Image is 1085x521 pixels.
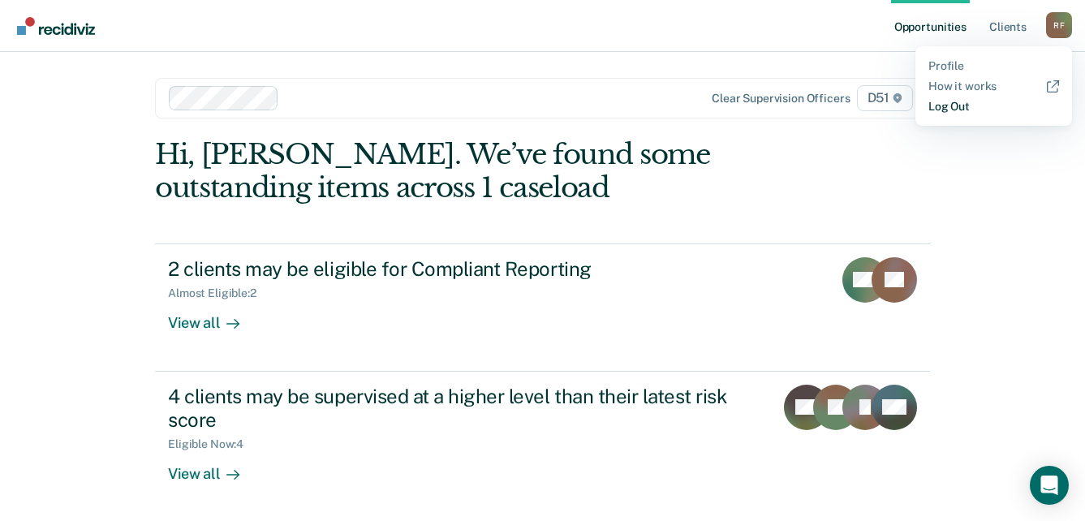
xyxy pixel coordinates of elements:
[928,100,1059,114] a: Log Out
[168,451,259,483] div: View all
[928,59,1059,73] a: Profile
[17,17,95,35] img: Recidiviz
[168,257,738,281] div: 2 clients may be eligible for Compliant Reporting
[712,92,850,105] div: Clear supervision officers
[155,138,775,205] div: Hi, [PERSON_NAME]. We’ve found some outstanding items across 1 caseload
[1046,12,1072,38] div: R F
[857,85,913,111] span: D51
[168,286,269,300] div: Almost Eligible : 2
[1030,466,1069,505] div: Open Intercom Messenger
[168,300,259,332] div: View all
[168,385,738,432] div: 4 clients may be supervised at a higher level than their latest risk score
[928,80,1059,93] a: How it works
[168,437,256,451] div: Eligible Now : 4
[1046,12,1072,38] button: Profile dropdown button
[155,243,930,372] a: 2 clients may be eligible for Compliant ReportingAlmost Eligible:2View all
